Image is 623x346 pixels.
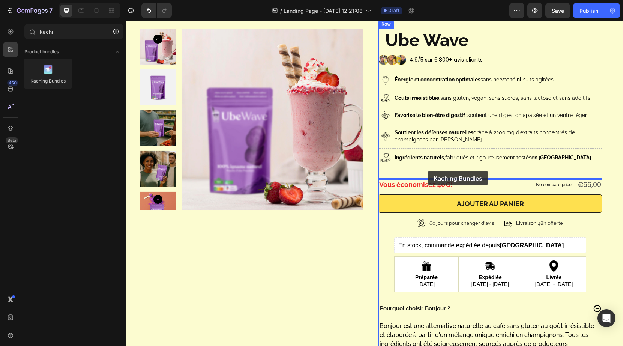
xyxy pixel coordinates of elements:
div: Open Intercom Messenger [597,309,615,327]
span: / [280,7,282,15]
button: Publish [573,3,605,18]
div: Publish [579,7,598,15]
div: 450 [7,80,18,86]
span: Draft [388,7,399,14]
button: Save [545,3,570,18]
button: 7 [3,3,56,18]
span: Toggle open [111,46,123,58]
iframe: Design area [126,21,623,346]
p: 7 [49,6,53,15]
div: Beta [6,137,18,143]
div: Undo/Redo [141,3,172,18]
input: Search Shopify Apps [24,24,123,39]
span: Landing Page - [DATE] 12:21:08 [284,7,363,15]
span: Product bundles [24,48,59,55]
span: Save [552,8,564,14]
